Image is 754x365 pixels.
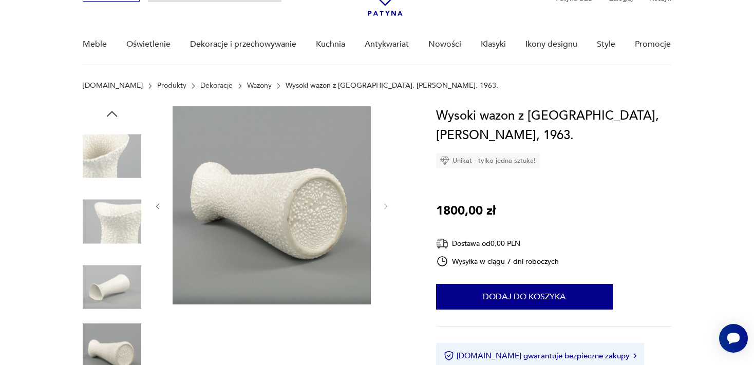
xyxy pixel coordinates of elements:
p: 1800,00 zł [436,201,496,221]
div: Unikat - tylko jedna sztuka! [436,153,540,168]
img: Zdjęcie produktu Wysoki wazon z Pruszkowa, Wiesława Gołajewska, 1963. [83,127,141,185]
a: Antykwariat [365,25,409,64]
a: Oświetlenie [126,25,171,64]
h1: Wysoki wazon z [GEOGRAPHIC_DATA], [PERSON_NAME], 1963. [436,106,671,145]
a: Nowości [428,25,461,64]
a: Style [597,25,615,64]
img: Ikona strzałki w prawo [633,353,636,358]
button: Dodaj do koszyka [436,284,613,310]
a: Ikony designu [525,25,577,64]
img: Zdjęcie produktu Wysoki wazon z Pruszkowa, Wiesława Gołajewska, 1963. [83,193,141,251]
a: Promocje [635,25,671,64]
img: Zdjęcie produktu Wysoki wazon z Pruszkowa, Wiesława Gołajewska, 1963. [83,258,141,316]
img: Ikona certyfikatu [444,351,454,361]
a: Dekoracje i przechowywanie [190,25,296,64]
p: Wysoki wazon z [GEOGRAPHIC_DATA], [PERSON_NAME], 1963. [286,82,498,90]
a: Kuchnia [316,25,345,64]
img: Zdjęcie produktu Wysoki wazon z Pruszkowa, Wiesława Gołajewska, 1963. [173,106,371,304]
a: Meble [83,25,107,64]
a: Dekoracje [200,82,233,90]
img: Ikona dostawy [436,237,448,250]
a: Wazony [247,82,272,90]
a: [DOMAIN_NAME] [83,82,143,90]
a: Klasyki [481,25,506,64]
button: [DOMAIN_NAME] gwarantuje bezpieczne zakupy [444,351,636,361]
img: Ikona diamentu [440,156,449,165]
a: Produkty [157,82,186,90]
iframe: Smartsupp widget button [719,324,748,353]
div: Dostawa od 0,00 PLN [436,237,559,250]
div: Wysyłka w ciągu 7 dni roboczych [436,255,559,267]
